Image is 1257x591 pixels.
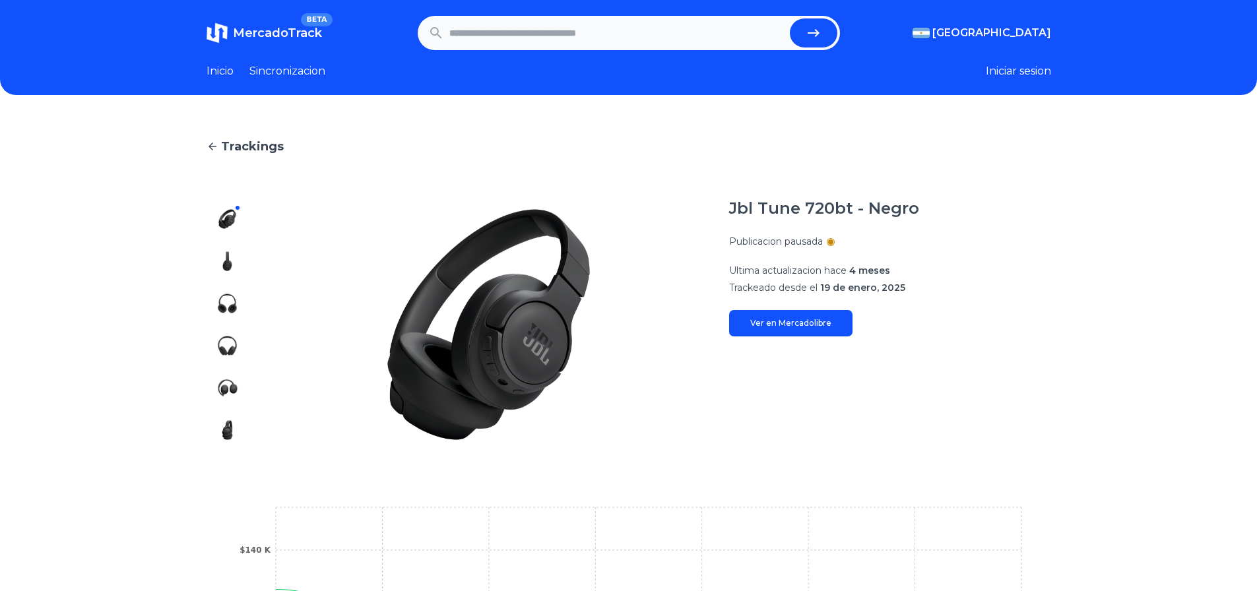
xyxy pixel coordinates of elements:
img: Jbl Tune 720bt - Negro [217,420,238,441]
span: 19 de enero, 2025 [820,282,905,294]
button: Iniciar sesion [986,63,1051,79]
img: Argentina [913,28,930,38]
img: Jbl Tune 720bt - Negro [217,251,238,272]
p: Publicacion pausada [729,235,823,248]
a: Inicio [207,63,234,79]
button: [GEOGRAPHIC_DATA] [913,25,1051,41]
span: MercadoTrack [233,26,322,40]
img: Jbl Tune 720bt - Negro [275,198,703,451]
img: Jbl Tune 720bt - Negro [217,377,238,398]
a: Sincronizacion [249,63,325,79]
h1: Jbl Tune 720bt - Negro [729,198,919,219]
img: MercadoTrack [207,22,228,44]
span: BETA [301,13,332,26]
tspan: $140 K [240,545,271,555]
img: Jbl Tune 720bt - Negro [217,335,238,356]
span: Ultima actualizacion hace [729,264,847,276]
a: Ver en Mercadolibre [729,310,853,336]
span: [GEOGRAPHIC_DATA] [932,25,1051,41]
span: 4 meses [849,264,890,276]
span: Trackeado desde el [729,282,818,294]
a: Trackings [207,137,1051,156]
img: Jbl Tune 720bt - Negro [217,293,238,314]
span: Trackings [221,137,284,156]
img: Jbl Tune 720bt - Negro [217,208,238,230]
a: MercadoTrackBETA [207,22,322,44]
